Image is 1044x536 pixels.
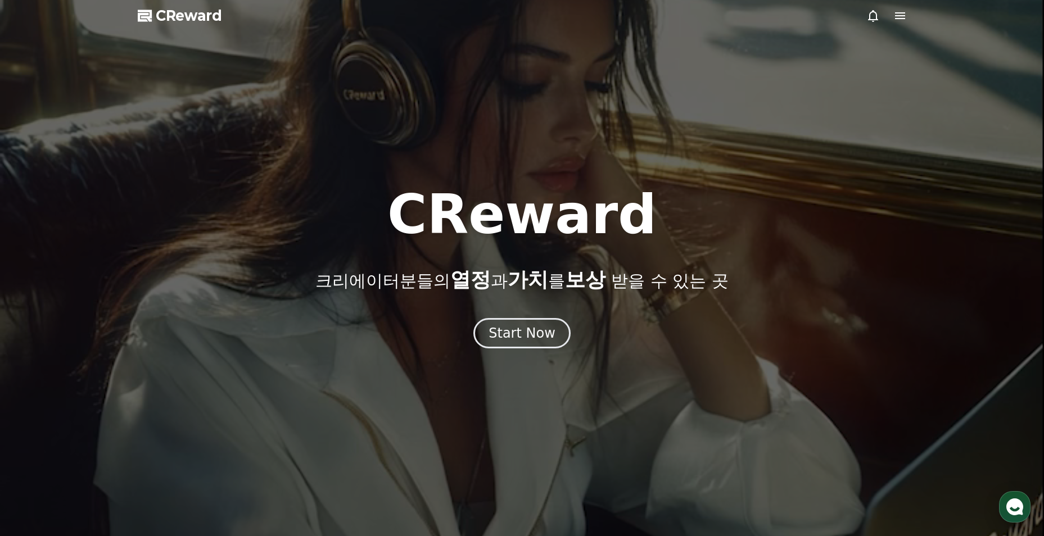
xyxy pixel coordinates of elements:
[387,188,657,242] h1: CReward
[473,318,571,348] button: Start Now
[450,268,491,291] span: 열정
[315,269,728,291] p: 크리에이터분들의 과 를 받을 수 있는 곳
[489,324,555,342] div: Start Now
[565,268,605,291] span: 보상
[138,7,222,25] a: CReward
[156,7,222,25] span: CReward
[473,329,571,340] a: Start Now
[508,268,548,291] span: 가치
